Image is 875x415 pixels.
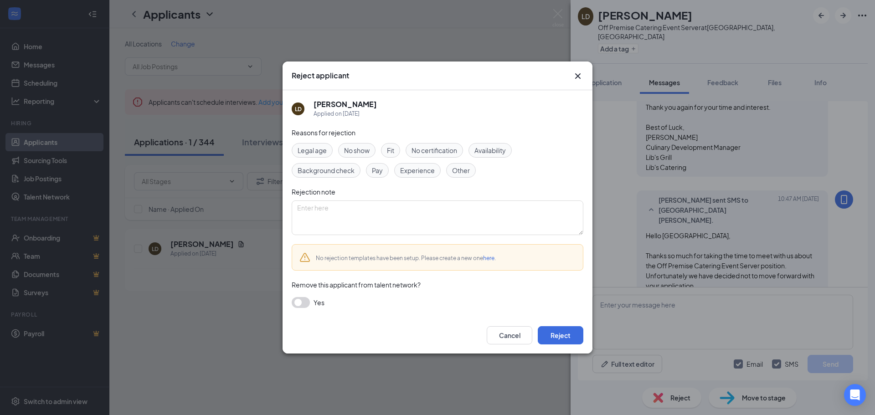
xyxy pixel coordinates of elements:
[572,71,583,82] svg: Cross
[292,188,335,196] span: Rejection note
[292,281,421,289] span: Remove this applicant from talent network?
[299,252,310,263] svg: Warning
[314,297,324,308] span: Yes
[314,109,377,118] div: Applied on [DATE]
[844,384,866,406] div: Open Intercom Messenger
[452,165,470,175] span: Other
[316,255,496,261] span: No rejection templates have been setup. Please create a new one .
[344,145,370,155] span: No show
[572,71,583,82] button: Close
[538,326,583,344] button: Reject
[298,145,327,155] span: Legal age
[292,128,355,137] span: Reasons for rejection
[487,326,532,344] button: Cancel
[298,165,355,175] span: Background check
[387,145,394,155] span: Fit
[292,71,349,81] h3: Reject applicant
[295,105,302,113] div: LD
[483,255,494,261] a: here
[372,165,383,175] span: Pay
[314,99,377,109] h5: [PERSON_NAME]
[474,145,506,155] span: Availability
[412,145,457,155] span: No certification
[400,165,435,175] span: Experience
